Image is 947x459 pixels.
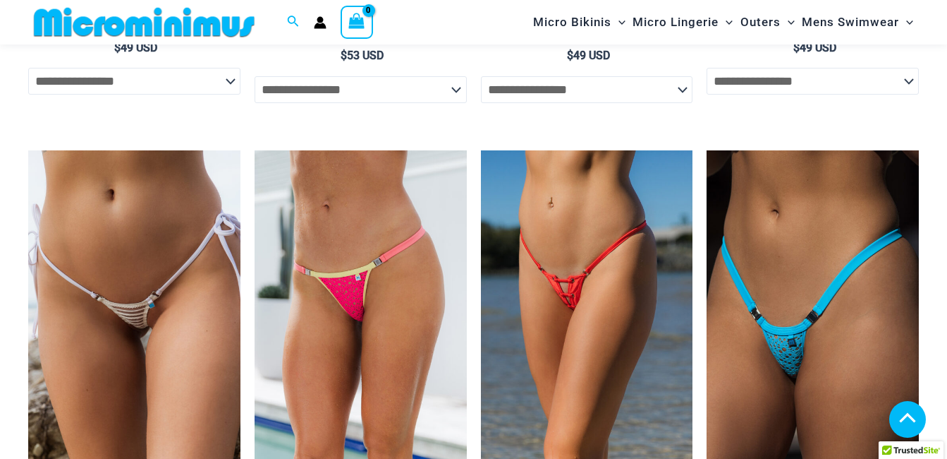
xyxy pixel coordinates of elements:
span: $ [567,49,573,62]
a: Account icon link [314,16,326,29]
span: Menu Toggle [781,4,795,40]
a: Mens SwimwearMenu ToggleMenu Toggle [798,4,917,40]
bdi: 53 USD [341,49,384,62]
span: Micro Bikinis [533,4,611,40]
bdi: 49 USD [793,41,836,54]
span: $ [114,41,121,54]
span: Menu Toggle [719,4,733,40]
span: Outers [740,4,781,40]
span: $ [793,41,800,54]
span: Micro Lingerie [633,4,719,40]
bdi: 49 USD [567,49,610,62]
a: OutersMenu ToggleMenu Toggle [737,4,798,40]
span: $ [341,49,347,62]
span: Menu Toggle [611,4,625,40]
nav: Site Navigation [527,2,919,42]
a: View Shopping Cart, empty [341,6,373,38]
bdi: 49 USD [114,41,157,54]
span: Mens Swimwear [802,4,899,40]
img: MM SHOP LOGO FLAT [28,6,260,38]
a: Micro BikinisMenu ToggleMenu Toggle [530,4,629,40]
a: Micro LingerieMenu ToggleMenu Toggle [629,4,736,40]
span: Menu Toggle [899,4,913,40]
a: Search icon link [287,13,300,31]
